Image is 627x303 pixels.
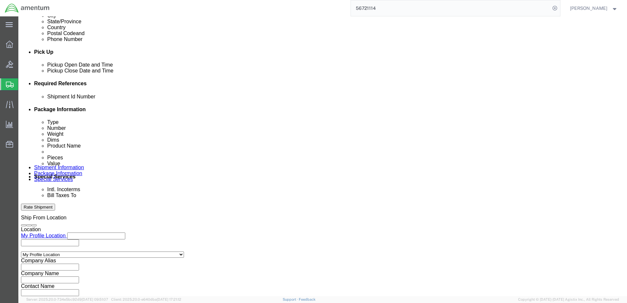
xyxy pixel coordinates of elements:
span: Client: 2025.20.0-e640dba [111,297,181,301]
span: ADRIAN RODRIGUEZ, JR [570,5,607,12]
input: Search for shipment number, reference number [351,0,550,16]
span: Server: 2025.20.0-734e5bc92d9 [26,297,108,301]
iframe: FS Legacy Container [18,16,627,296]
img: logo [5,3,50,13]
span: Copyright © [DATE]-[DATE] Agistix Inc., All Rights Reserved [518,297,619,302]
button: [PERSON_NAME] [570,4,618,12]
span: [DATE] 09:51:07 [82,297,108,301]
a: Feedback [299,297,315,301]
a: Support [283,297,299,301]
span: [DATE] 17:21:12 [157,297,181,301]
